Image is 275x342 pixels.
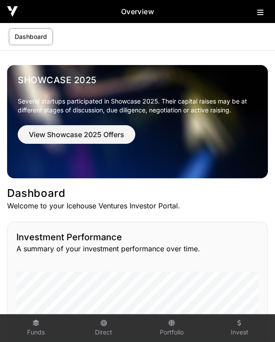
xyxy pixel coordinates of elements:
[9,28,53,45] a: Dashboard
[18,134,135,143] a: View Showcase 2025 Offers
[18,97,257,115] p: Several startups participated in Showcase 2025. Their capital raises may be at different stages o...
[231,300,275,342] iframe: Chat Widget
[209,316,270,340] a: Invest
[16,243,259,254] p: A summary of your investment performance over time.
[141,316,202,340] a: Portfolio
[18,74,257,86] a: Showcase 2025
[18,6,257,17] h2: Overview
[5,316,66,340] a: Funds
[7,6,18,17] img: Icehouse Ventures Logo
[7,186,268,200] h1: Dashboard
[73,316,134,340] a: Direct
[29,129,124,140] span: View Showcase 2025 Offers
[7,65,268,178] img: Showcase 2025
[7,200,268,211] p: Welcome to your Icehouse Ventures Investor Portal.
[16,231,259,243] h2: Investment Performance
[18,125,135,144] button: View Showcase 2025 Offers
